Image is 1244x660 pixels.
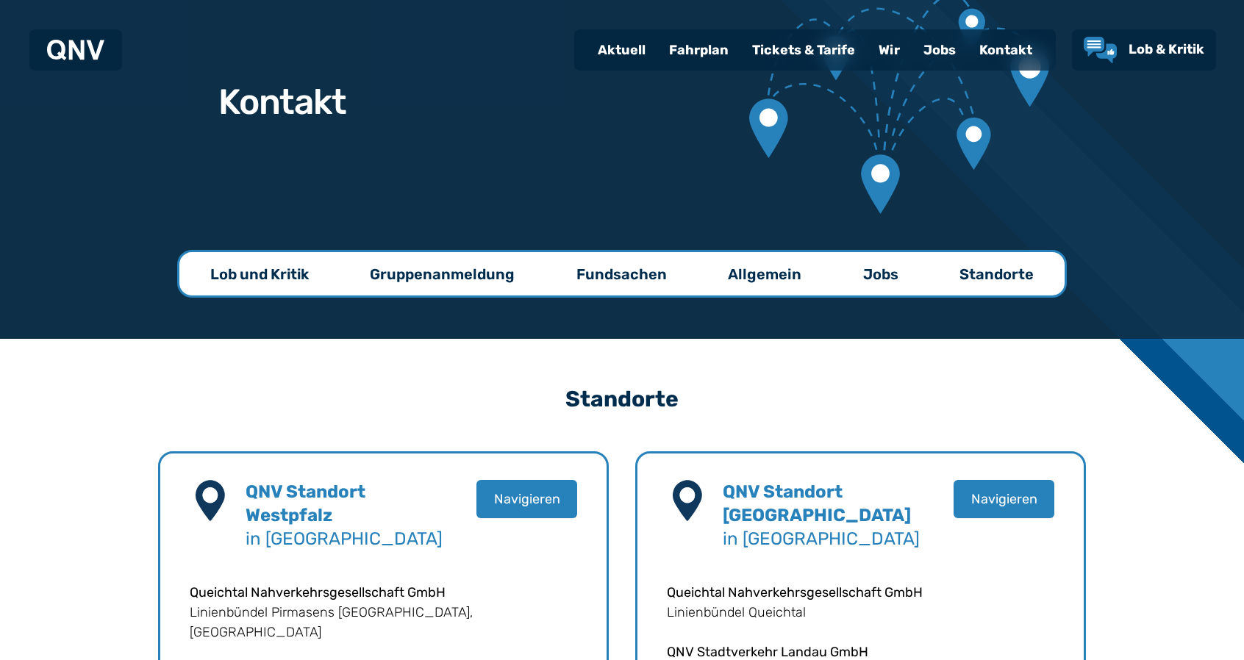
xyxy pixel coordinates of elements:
[667,603,1054,623] p: Linienbündel Queichtal
[547,252,696,295] a: Fundsachen
[968,31,1044,69] a: Kontakt
[476,480,577,518] button: Navigieren
[863,264,898,284] p: Jobs
[246,481,365,526] b: QNV Standort Westpfalz
[698,252,831,295] a: Allgemein
[1084,37,1204,63] a: Lob & Kritik
[912,31,968,69] a: Jobs
[930,252,1063,295] a: Standorte
[723,481,911,526] b: QNV Standort [GEOGRAPHIC_DATA]
[47,35,104,65] a: QNV Logo
[370,264,515,284] p: Gruppenanmeldung
[340,252,544,295] a: Gruppenanmeldung
[586,31,657,69] a: Aktuell
[728,264,801,284] p: Allgemein
[667,583,1054,603] p: Queichtal Nahverkehrsgesellschaft GmbH
[158,373,1086,425] h3: Standorte
[834,252,928,295] a: Jobs
[959,264,1034,284] p: Standorte
[210,264,309,284] p: Lob und Kritik
[576,264,667,284] p: Fundsachen
[181,252,338,295] a: Lob und Kritik
[1129,41,1204,57] span: Lob & Kritik
[47,40,104,60] img: QNV Logo
[190,583,577,603] p: Queichtal Nahverkehrsgesellschaft GmbH
[246,480,443,550] h4: in [GEOGRAPHIC_DATA]
[723,480,920,550] h4: in [GEOGRAPHIC_DATA]
[218,85,346,120] h1: Kontakt
[657,31,740,69] a: Fahrplan
[740,31,867,69] a: Tickets & Tarife
[190,603,577,642] p: Linienbündel Pirmasens [GEOGRAPHIC_DATA], [GEOGRAPHIC_DATA]
[867,31,912,69] a: Wir
[954,480,1054,518] button: Navigieren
